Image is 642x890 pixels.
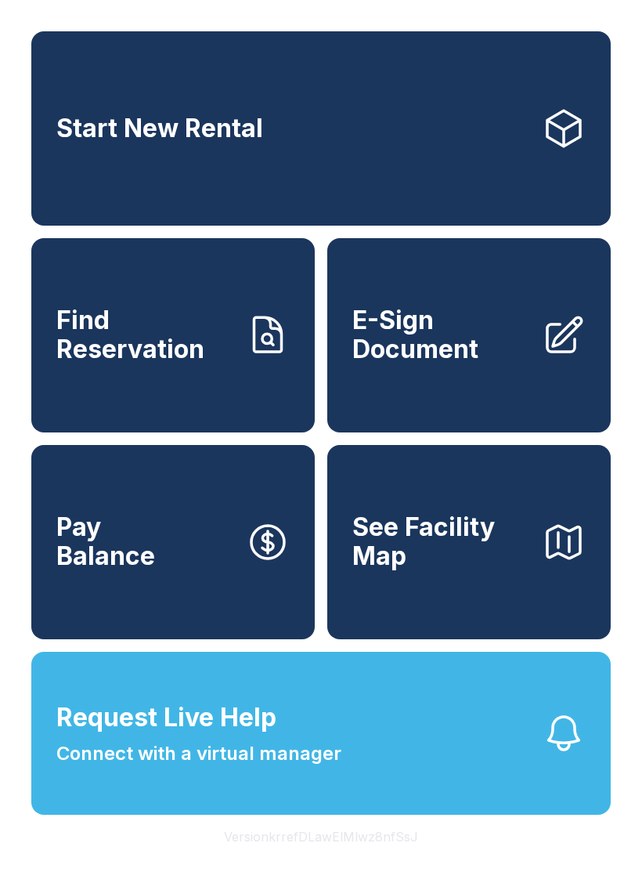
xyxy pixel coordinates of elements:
button: VersionkrrefDLawElMlwz8nfSsJ [211,815,431,859]
button: Request Live HelpConnect with a virtual manager [31,652,611,815]
button: PayBalance [31,445,315,639]
span: Connect with a virtual manager [56,740,341,768]
a: Start New Rental [31,31,611,226]
span: E-Sign Document [352,306,529,364]
button: See Facility Map [327,445,611,639]
span: See Facility Map [352,513,529,570]
a: Find Reservation [31,238,315,432]
span: Request Live Help [56,699,276,736]
a: E-Sign Document [327,238,611,432]
span: Find Reservation [56,306,233,364]
span: Start New Rental [56,114,263,143]
span: Pay Balance [56,513,155,570]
